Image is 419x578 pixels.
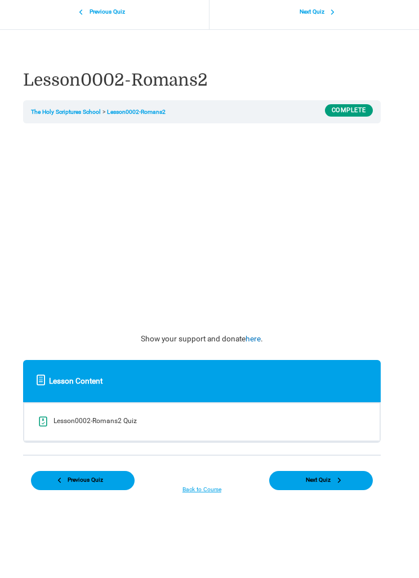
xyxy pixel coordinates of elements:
[31,471,135,490] a: Previous Quiz
[23,332,381,346] p: Show your support and donate .
[293,8,330,16] span: Next Quiz
[23,68,381,92] h1: Lesson0002-Romans2
[49,374,102,388] span: Lesson Content
[83,8,131,16] span: Previous Quiz
[325,104,373,117] div: Complete
[23,100,381,123] nav: Breadcrumbs
[107,108,166,115] a: Lesson0002-Romans2
[62,477,109,484] span: Previous Quiz
[23,131,381,332] iframe: Lesson0002-Romans2
[8,3,202,21] a: Previous Quiz
[150,477,253,502] a: Back to Course
[54,415,137,427] div: Lesson0002-Romans2 Quiz
[269,471,373,490] a: Next Quiz
[31,108,101,115] a: The Holy Scriptures School
[300,477,337,484] span: Next Quiz
[217,3,412,21] a: Next Quiz
[35,403,368,441] a: Completed Lesson0002-Romans2 Quiz
[246,334,261,343] a: here
[35,415,50,429] div: Completed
